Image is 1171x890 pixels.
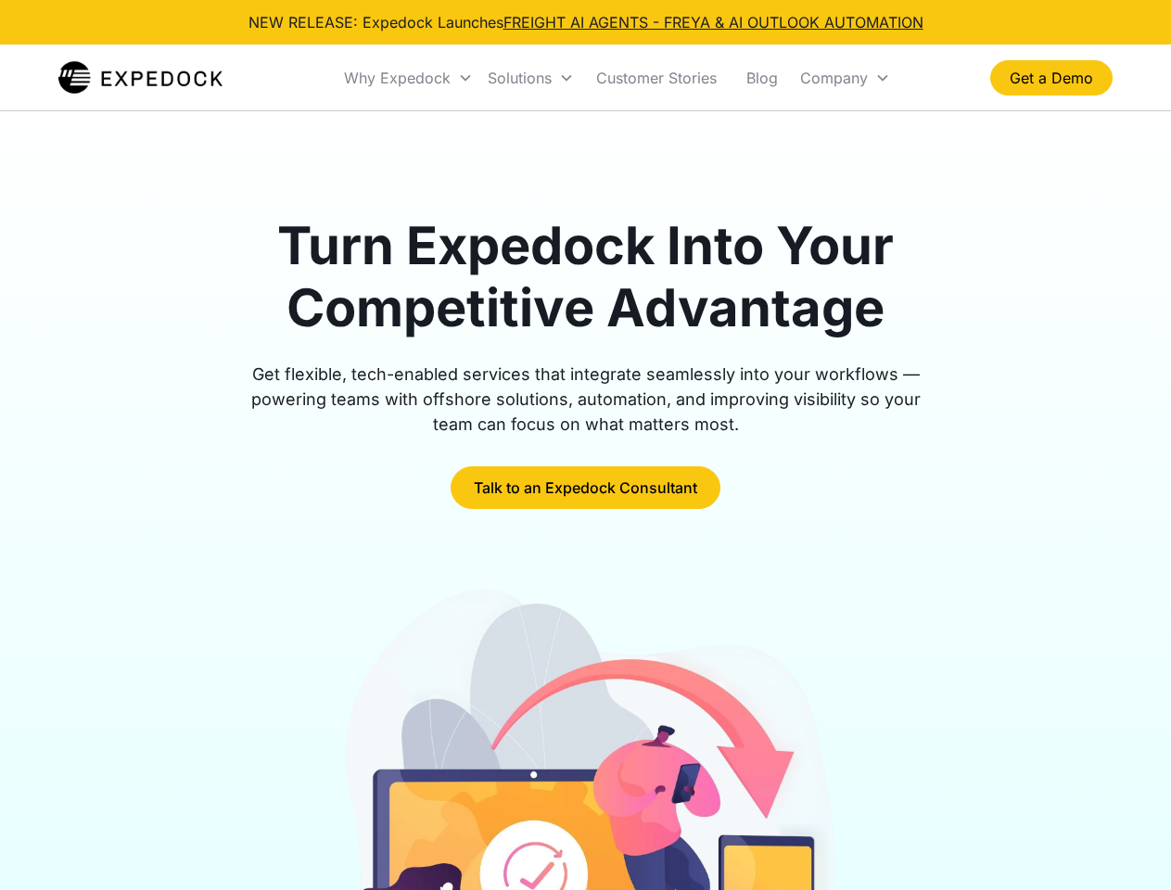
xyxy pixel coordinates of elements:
[793,46,897,109] div: Company
[230,362,942,437] div: Get flexible, tech-enabled services that integrate seamlessly into your workflows — powering team...
[488,69,552,87] div: Solutions
[230,215,942,339] h1: Turn Expedock Into Your Competitive Advantage
[732,46,793,109] a: Blog
[248,11,923,33] div: NEW RELEASE: Expedock Launches
[451,466,720,509] a: Talk to an Expedock Consultant
[581,46,732,109] a: Customer Stories
[58,59,223,96] img: Expedock Logo
[58,59,223,96] a: home
[337,46,480,109] div: Why Expedock
[503,13,923,32] a: FREIGHT AI AGENTS - FREYA & AI OUTLOOK AUTOMATION
[480,46,581,109] div: Solutions
[344,69,451,87] div: Why Expedock
[990,60,1113,95] a: Get a Demo
[800,69,868,87] div: Company
[1078,801,1171,890] iframe: Chat Widget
